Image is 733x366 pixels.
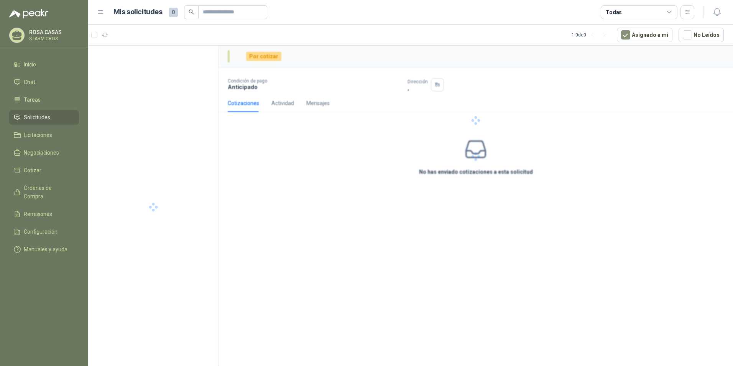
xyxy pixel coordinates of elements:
[9,128,79,142] a: Licitaciones
[24,113,50,122] span: Solicitudes
[24,60,36,69] span: Inicio
[24,184,72,201] span: Órdenes de Compra
[9,242,79,257] a: Manuales y ayuda
[24,78,35,86] span: Chat
[24,166,41,175] span: Cotizar
[9,57,79,72] a: Inicio
[24,131,52,139] span: Licitaciones
[9,9,48,18] img: Logo peakr
[24,228,58,236] span: Configuración
[9,92,79,107] a: Tareas
[606,8,622,16] div: Todas
[9,163,79,178] a: Cotizar
[24,148,59,157] span: Negociaciones
[9,207,79,221] a: Remisiones
[29,36,77,41] p: STARMICROS
[24,245,67,254] span: Manuales y ayuda
[9,145,79,160] a: Negociaciones
[617,28,672,42] button: Asignado a mi
[24,96,41,104] span: Tareas
[189,9,194,15] span: search
[679,28,724,42] button: No Leídos
[29,30,77,35] p: ROSA CASAS
[9,181,79,204] a: Órdenes de Compra
[169,8,178,17] span: 0
[113,7,163,18] h1: Mis solicitudes
[572,29,611,41] div: 1 - 0 de 0
[9,224,79,239] a: Configuración
[24,210,52,218] span: Remisiones
[9,75,79,89] a: Chat
[9,110,79,125] a: Solicitudes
